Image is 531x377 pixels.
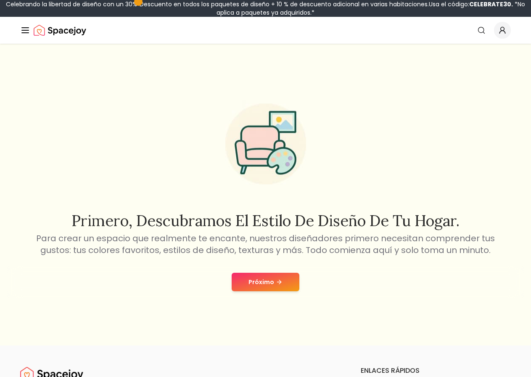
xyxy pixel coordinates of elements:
nav: Global [20,17,511,44]
font: enlaces rápidos [361,366,420,375]
img: Logotipo de Spacejoy [34,22,86,39]
img: Ilustración del cuestionario de estilo de inicio [212,90,320,198]
font: Próximo [248,278,274,286]
font: Primero, descubramos el estilo de diseño de tu hogar. [71,211,460,230]
button: Próximo [232,273,299,291]
font: Para crear un espacio que realmente te encante, nuestros diseñadores primero necesitan comprender... [36,232,495,256]
a: Alegría espacial [34,22,86,39]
